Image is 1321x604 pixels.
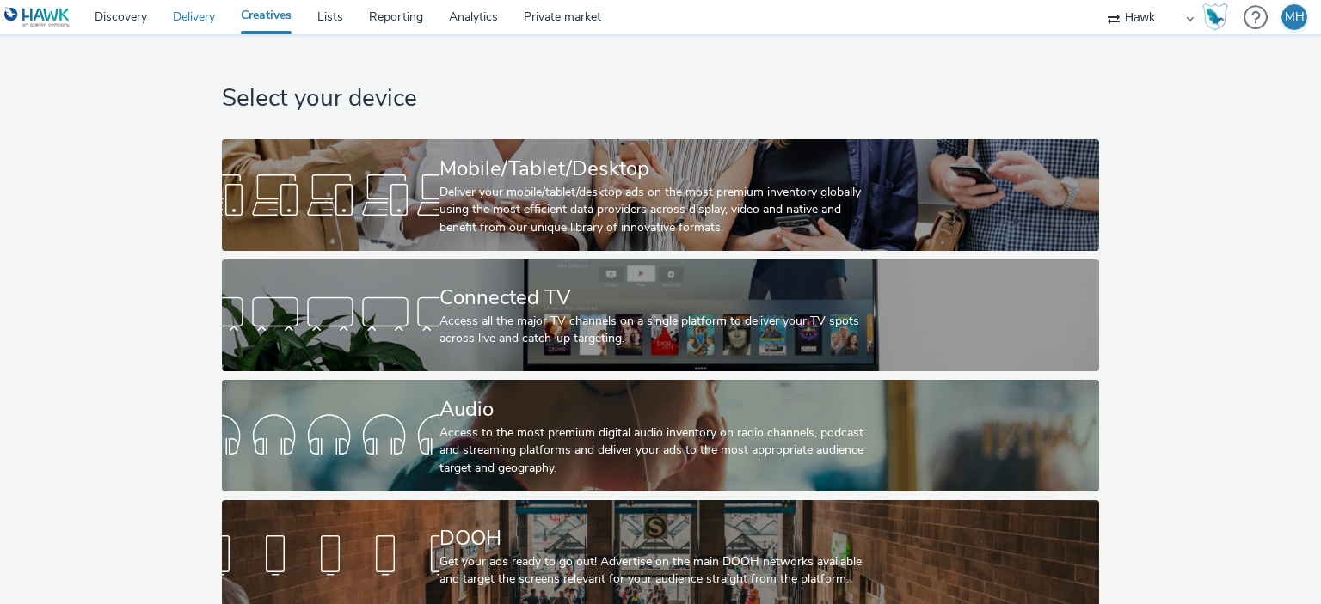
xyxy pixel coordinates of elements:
img: Hawk Academy [1202,3,1228,31]
h1: Select your device [222,82,1098,115]
div: MH [1285,4,1305,30]
div: DOOH [439,523,875,553]
div: Access to the most premium digital audio inventory on radio channels, podcast and streaming platf... [439,424,875,477]
div: Audio [439,394,875,424]
a: Hawk Academy [1202,3,1235,31]
div: Mobile/Tablet/Desktop [439,154,875,184]
div: Deliver your mobile/tablet/desktop ads on the most premium inventory globally using the most effi... [439,184,875,236]
a: AudioAccess to the most premium digital audio inventory on radio channels, podcast and streaming ... [222,380,1098,491]
img: undefined Logo [4,7,71,28]
a: Connected TVAccess all the major TV channels on a single platform to deliver your TV spots across... [222,259,1098,371]
div: Get your ads ready to go out! Advertise on the main DOOH networks available and target the screen... [439,553,875,589]
div: Access all the major TV channels on a single platform to deliver your TV spots across live and ca... [439,313,875,348]
div: Connected TV [439,283,875,313]
a: Mobile/Tablet/DesktopDeliver your mobile/tablet/desktop ads on the most premium inventory globall... [222,139,1098,251]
